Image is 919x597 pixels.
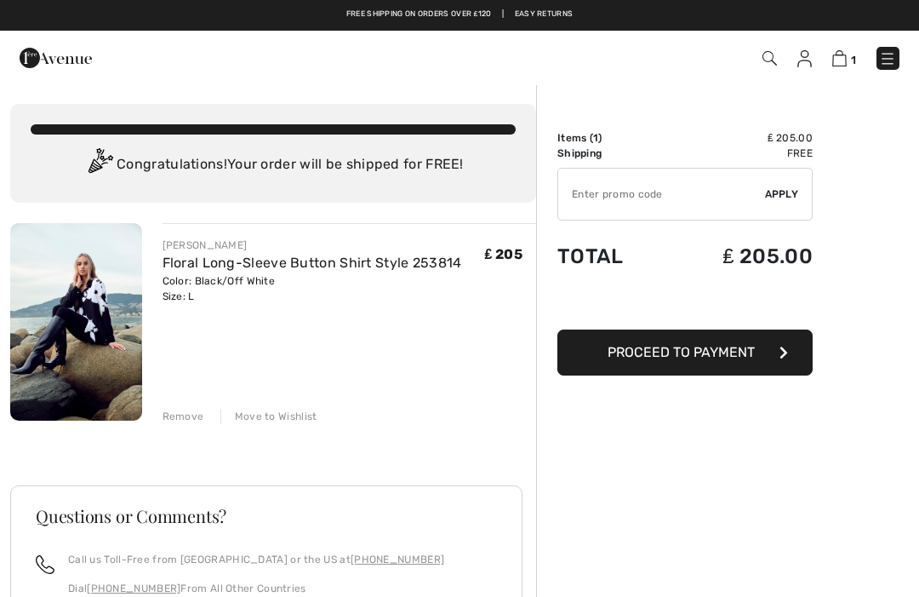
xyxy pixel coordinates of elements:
[557,146,665,161] td: Shipping
[68,581,444,596] p: Dial From All Other Countries
[485,246,522,262] span: ₤ 205
[665,146,813,161] td: Free
[832,48,856,68] a: 1
[83,148,117,182] img: Congratulation2.svg
[68,552,444,567] p: Call us Toll-Free from [GEOGRAPHIC_DATA] or the US at
[36,508,497,525] h3: Questions or Comments?
[87,583,180,594] a: [PHONE_NUMBER]
[31,148,516,182] div: Congratulations! Your order will be shipped for FREE!
[832,50,847,66] img: Shopping Bag
[20,49,92,65] a: 1ère Avenue
[557,227,665,285] td: Total
[765,187,799,202] span: Apply
[163,255,462,271] a: Floral Long-Sleeve Button Shirt Style 253814
[163,273,462,304] div: Color: Black/Off White Size: L
[762,51,777,66] img: Search
[558,169,765,220] input: Promo code
[346,9,492,20] a: Free shipping on orders over ₤120
[557,330,813,376] button: Proceed to Payment
[608,344,755,360] span: Proceed to Payment
[351,554,444,565] a: [PHONE_NUMBER]
[20,41,92,75] img: 1ère Avenue
[515,9,574,20] a: Easy Returns
[593,132,598,144] span: 1
[557,130,665,146] td: Items ( )
[557,285,813,324] iframe: PayPal
[879,50,896,67] img: Menu
[665,130,813,146] td: ₤ 205.00
[220,409,317,424] div: Move to Wishlist
[851,54,856,66] span: 1
[797,50,812,67] img: My Info
[502,9,504,20] span: |
[665,227,813,285] td: ₤ 205.00
[36,555,54,574] img: call
[10,223,142,421] img: Floral Long-Sleeve Button Shirt Style 253814
[163,409,204,424] div: Remove
[163,238,462,253] div: [PERSON_NAME]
